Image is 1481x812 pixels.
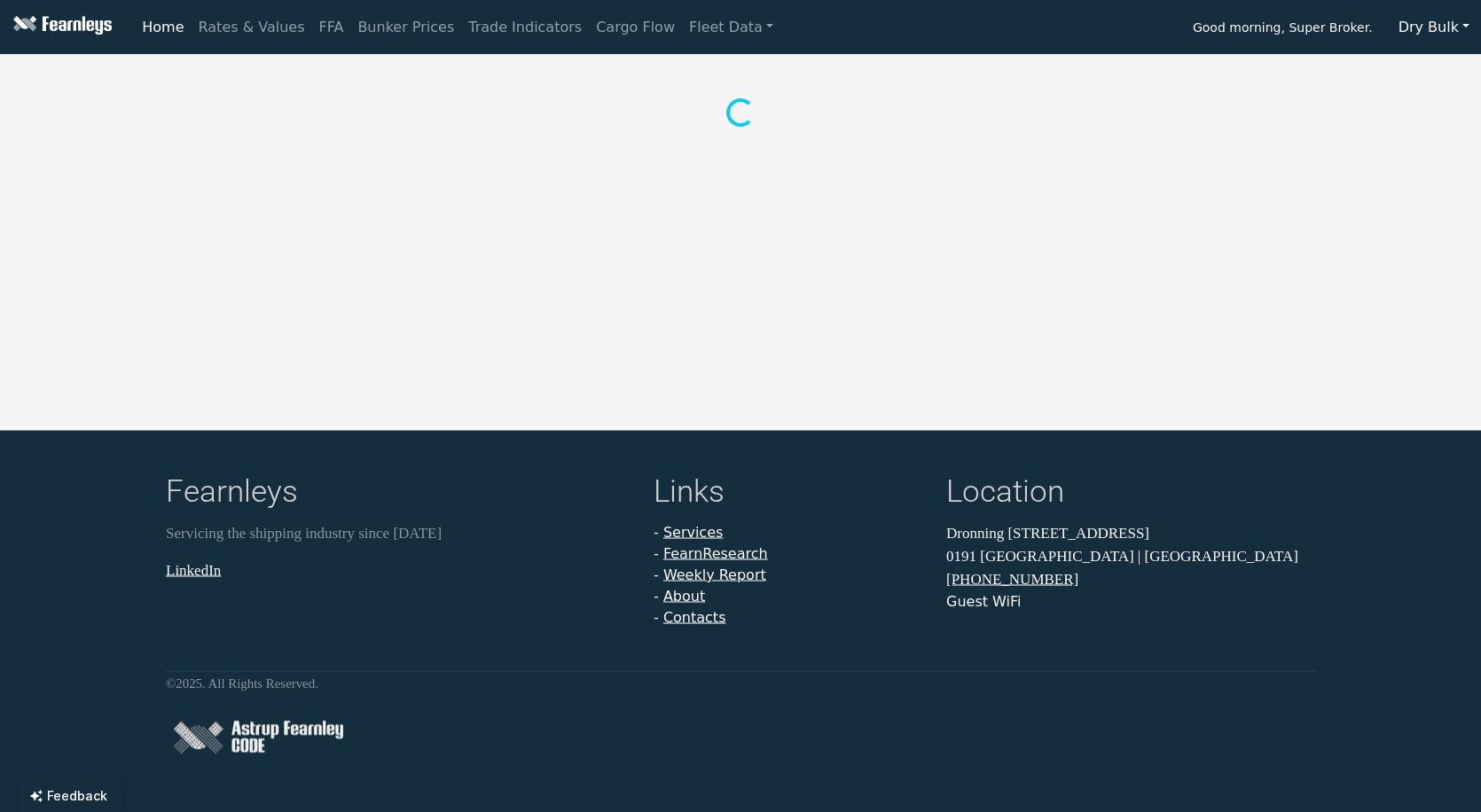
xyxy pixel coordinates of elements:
h4: Location [946,473,1315,515]
a: FearnResearch [663,545,768,562]
a: Home [135,10,191,45]
li: - [654,522,925,543]
a: Weekly Report [663,566,766,583]
span: Good morning, Super Broker. [1193,14,1373,44]
a: Services [663,524,723,541]
h4: Links [654,473,925,515]
a: Fleet Data [682,10,780,45]
p: Dronning [STREET_ADDRESS] [946,522,1315,545]
a: [PHONE_NUMBER] [946,571,1078,588]
li: - [654,586,925,607]
a: About [663,588,705,605]
h4: Fearnleys [166,473,632,515]
button: Dry Bulk [1387,11,1481,44]
p: 0191 [GEOGRAPHIC_DATA] | [GEOGRAPHIC_DATA] [946,544,1315,567]
a: Cargo Flow [589,10,682,45]
a: Trade Indicators [461,10,589,45]
a: LinkedIn [166,561,221,578]
li: - [654,607,925,629]
img: Fearnleys Logo [9,16,112,38]
a: Bunker Prices [350,10,461,45]
a: Rates & Values [192,10,312,45]
li: - [654,565,925,586]
a: FFA [312,10,351,45]
a: Contacts [663,609,726,626]
small: © 2025 . All Rights Reserved. [166,676,318,691]
button: Guest WiFi [946,591,1021,613]
p: Servicing the shipping industry since [DATE] [166,522,632,545]
li: - [654,543,925,565]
